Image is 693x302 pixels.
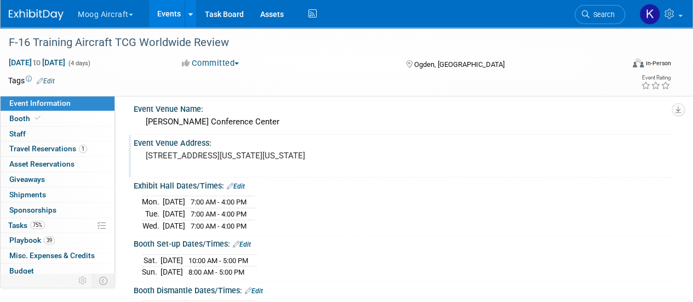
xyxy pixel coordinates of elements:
span: Booth [9,114,43,123]
a: Sponsorships [1,203,114,218]
td: [DATE] [161,266,183,278]
span: 75% [30,221,45,229]
td: [DATE] [161,254,183,266]
a: Booth [1,111,114,126]
a: Travel Reservations1 [1,141,114,156]
span: 1 [79,145,87,153]
td: [DATE] [163,196,185,208]
span: Playbook [9,236,55,244]
a: Giveaways [1,172,114,187]
span: Budget [9,266,34,275]
a: Edit [233,241,251,248]
td: Mon. [142,196,163,208]
a: Edit [227,183,245,190]
td: [DATE] [163,208,185,220]
div: In-Person [645,59,671,67]
pre: [STREET_ADDRESS][US_STATE][US_STATE] [146,151,346,161]
span: 7:00 AM - 4:00 PM [191,210,247,218]
img: Kathryn Germony [639,4,660,25]
a: Staff [1,127,114,141]
a: Playbook39 [1,233,114,248]
a: Asset Reservations [1,157,114,172]
span: Staff [9,129,26,138]
a: Edit [37,77,55,85]
span: Event Information [9,99,71,107]
td: [DATE] [163,220,185,231]
span: to [32,58,42,67]
span: Asset Reservations [9,159,75,168]
div: Event Venue Name: [134,101,671,115]
td: Tags [8,75,55,86]
span: 7:00 AM - 4:00 PM [191,222,247,230]
div: Event Format [574,57,671,73]
a: Shipments [1,187,114,202]
img: Format-Inperson.png [633,59,644,67]
div: Booth Set-up Dates/Times: [134,236,671,250]
div: Event Rating [641,75,671,81]
a: Edit [245,287,263,295]
td: Personalize Event Tab Strip [73,273,93,288]
span: Tasks [8,221,45,230]
span: 8:00 AM - 5:00 PM [188,268,244,276]
a: Search [575,5,625,24]
a: Event Information [1,96,114,111]
div: F-16 Training Aircraft TCG Worldwide Review [5,33,615,53]
span: [DATE] [DATE] [8,58,66,67]
span: Search [589,10,615,19]
div: Booth Dismantle Dates/Times: [134,282,671,297]
span: Ogden, [GEOGRAPHIC_DATA] [414,60,504,69]
div: [PERSON_NAME] Conference Center [142,113,663,130]
img: ExhibitDay [9,9,64,20]
td: Toggle Event Tabs [93,273,115,288]
span: (4 days) [67,60,90,67]
span: 39 [44,236,55,244]
button: Committed [178,58,243,69]
span: Shipments [9,190,46,199]
td: Sun. [142,266,161,278]
span: Misc. Expenses & Credits [9,251,95,260]
td: Wed. [142,220,163,231]
span: 10:00 AM - 5:00 PM [188,257,248,265]
td: Tue. [142,208,163,220]
div: Event Venue Address: [134,135,671,149]
a: Budget [1,264,114,278]
div: Exhibit Hall Dates/Times: [134,178,671,192]
span: Travel Reservations [9,144,87,153]
a: Tasks75% [1,218,114,233]
span: Giveaways [9,175,45,184]
span: Sponsorships [9,206,56,214]
a: Misc. Expenses & Credits [1,248,114,263]
i: Booth reservation complete [35,115,41,121]
span: 7:00 AM - 4:00 PM [191,198,247,206]
td: Sat. [142,254,161,266]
